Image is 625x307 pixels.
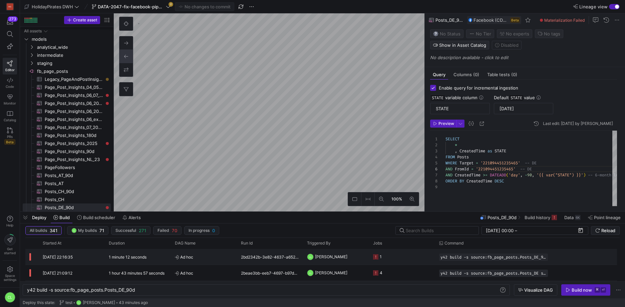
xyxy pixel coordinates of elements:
[444,241,463,246] span: Command
[23,171,111,179] div: Press SPACE to select this row.
[23,115,111,123] div: Press SPACE to select this row.
[45,172,103,179] span: Posts_AT_90d​​​​​​​​​
[430,29,463,38] button: No statusNo Status
[23,139,111,147] a: Page_Post_Insights_2025​​​​​​​​​
[23,91,111,99] a: Page_Post_Insights_06_07_2025​​​​​​​​​
[45,164,103,171] span: PageFollowers​​​​​​​​​
[23,75,111,83] div: Press SPACE to select this row.
[73,18,97,22] span: Create asset
[406,228,473,233] input: Search Builds
[65,300,72,305] span: test
[459,160,474,166] span: Target
[25,281,617,297] div: Press SPACE to select this row.
[119,212,144,223] button: Alerts
[23,115,111,123] a: Page_Post_Insights_06_except_NL​​​​​​​​​
[50,228,57,233] span: 341
[23,155,111,163] div: Press SPACE to select this row.
[23,203,111,211] a: Posts_DE_90d​​​​​​​​​
[433,31,460,36] span: No Status
[98,4,165,9] span: DATA-2047-fix-facebook-pipeline
[537,172,583,178] span: '{{ var("STATE") }}'
[83,215,115,220] span: Build scheduler
[43,255,73,260] span: [DATE] 22:16:35
[45,75,103,83] span: Legacy_PageAndPostInsights​​​​​​​​​
[109,241,125,246] span: Duration
[544,18,585,23] span: Materialization Failed
[6,85,14,89] span: Code
[184,226,219,235] button: In progress0
[24,29,42,33] div: All assets
[119,300,148,305] span: 43 minutes ago
[572,287,592,293] div: Build now
[486,228,514,233] input: Start datetime
[76,300,81,305] div: CL
[466,29,494,38] button: No tierNo Tier
[488,215,517,220] span: Posts_DE_90d
[525,215,550,220] span: Build history
[4,139,15,145] span: Beta
[488,148,492,154] span: as
[45,148,103,155] span: Page_Post_Insights_90d​​​​​​​​​
[189,228,210,233] span: In progress
[473,72,479,77] span: (0)
[23,203,111,211] div: Press SPACE to select this row.
[7,3,13,10] div: HG
[175,241,196,246] span: DAG Name
[90,2,172,11] button: DATA-2047-fix-facebook-pipeline
[23,91,111,99] div: Press SPACE to select this row.
[27,287,135,293] span: y42 build -s source:fb_page_posts.Posts_DE_90d
[23,179,111,187] div: Press SPACE to select this row.
[25,265,617,281] div: Press SPACE to select this row.
[469,31,475,36] img: No tier
[583,172,586,178] span: )
[6,223,14,227] span: Help
[153,226,182,235] button: Failed70
[3,16,17,28] button: 273
[99,228,104,233] span: 71
[307,270,314,276] div: CL
[45,84,103,91] span: Page_Post_Insights_04_05_2025​​​​​​​​​
[445,166,452,172] span: AND
[23,99,111,107] a: Page_Post_Insights_06_20_25​​​​​​​​​
[67,226,108,235] button: CLMy builds71
[23,107,111,115] div: Press SPACE to select this row.
[74,212,118,223] button: Build scheduler
[23,163,111,171] div: Press SPACE to select this row.
[445,136,459,142] span: SELECT
[23,51,111,59] div: Press SPACE to select this row.
[561,212,584,223] button: Data6K
[158,228,169,233] span: Failed
[519,228,562,233] input: End datetime
[524,287,553,293] span: Visualize DAG
[430,41,489,49] button: Show in Asset Catalog
[25,226,62,235] button: All builds341
[564,215,574,220] span: Data
[445,178,457,184] span: ORDER
[32,215,46,220] span: Deploy
[111,226,150,235] button: Successful271
[172,228,177,233] span: 70
[23,131,111,139] div: Press SPACE to select this row.
[455,172,481,178] span: CreatedTime
[4,274,16,282] span: Space settings
[37,67,110,75] span: fb_page_posts​​​​​​​​
[527,172,532,178] span: 90
[175,249,233,265] span: Ad hoc
[241,241,253,246] span: Run Id
[23,123,111,131] div: Press SPACE to select this row.
[487,72,517,77] span: Table tests
[511,72,517,77] span: (0)
[23,2,81,11] button: HolidayPirates DWH
[25,249,617,265] div: Press SPACE to select this row.
[430,148,437,154] div: 3
[23,27,111,35] div: Press SPACE to select this row.
[45,108,103,115] span: Page_Post_Insights_06_2025​​​​​​​​​
[50,212,73,223] button: Build
[469,31,491,36] span: No Tier
[575,215,581,220] div: 6K
[3,263,17,285] a: Spacesettings
[45,100,103,107] span: Page_Post_Insights_06_20_25​​​​​​​​​
[481,160,520,166] span: '221094451235465'
[23,195,111,203] a: Posts_CH​​​​​​​​​
[315,265,347,281] span: [PERSON_NAME]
